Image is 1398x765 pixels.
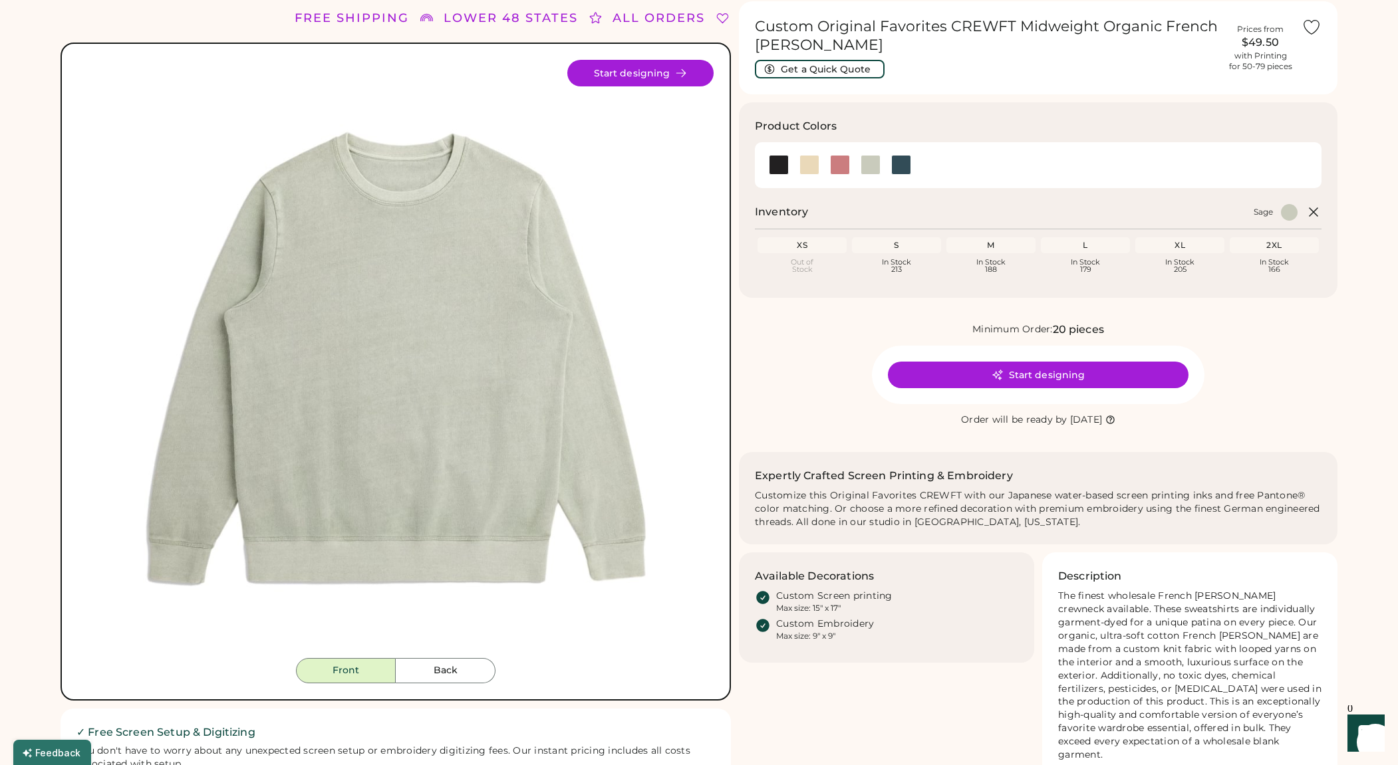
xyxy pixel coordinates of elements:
div: Max size: 15" x 17" [776,603,841,613]
h3: Product Colors [755,118,837,134]
h2: Inventory [755,204,808,220]
div: Out of Stock [760,259,844,273]
div: In Stock 166 [1232,259,1316,273]
div: M [949,240,1033,251]
div: CREWFT Style Image [96,60,695,658]
div: [DATE] [1070,413,1103,427]
div: Order will be ready by [961,413,1067,427]
div: Minimum Order: [972,323,1053,336]
div: Prices from [1237,24,1284,35]
div: $49.50 [1227,35,1294,51]
div: FREE SHIPPING [295,9,409,27]
div: XL [1138,240,1222,251]
button: Front [296,658,396,683]
h2: Expertly Crafted Screen Printing & Embroidery [755,468,1013,484]
font: The finest wholesale French [PERSON_NAME] crewneck available. These sweatshirts are individually ... [1058,590,1324,760]
div: Customize this Original Favorites CREWFT with our Japanese water-based screen printing inks and f... [755,489,1322,529]
div: 20 pieces [1053,322,1104,338]
div: XS [760,240,844,251]
div: In Stock 205 [1138,259,1222,273]
button: Get a Quick Quote [755,60,885,78]
img: CREWFT - Sage Front Image [96,60,695,658]
div: S [855,240,938,251]
iframe: Front Chat [1335,705,1392,762]
div: with Printing for 50-79 pieces [1229,51,1292,72]
div: Sage [1254,207,1273,217]
div: ALL ORDERS [613,9,705,27]
button: Start designing [567,60,714,86]
div: In Stock 179 [1044,259,1127,273]
button: Start designing [888,362,1188,388]
div: Custom Embroidery [776,617,874,631]
h1: Custom Original Favorites CREWFT Midweight Organic French [PERSON_NAME] [755,17,1219,55]
h3: Available Decorations [755,568,874,584]
div: LOWER 48 STATES [444,9,578,27]
div: Max size: 9" x 9" [776,631,835,641]
div: 2XL [1232,240,1316,251]
div: Custom Screen printing [776,590,893,603]
div: L [1044,240,1127,251]
button: Back [396,658,495,683]
div: In Stock 188 [949,259,1033,273]
div: In Stock 213 [855,259,938,273]
h2: ✓ Free Screen Setup & Digitizing [76,724,715,740]
h3: Description [1058,568,1122,584]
